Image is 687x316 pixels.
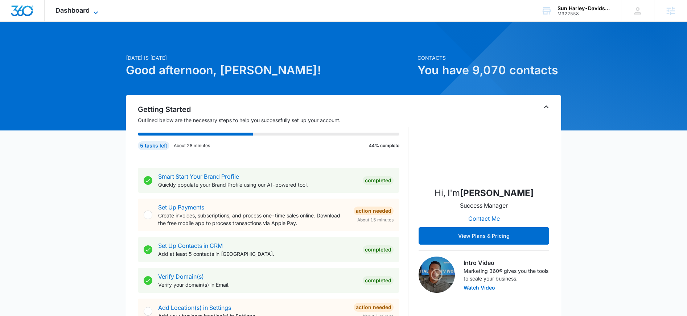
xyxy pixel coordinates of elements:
a: Add Location(s) in Settings [158,304,231,311]
button: Toggle Collapse [542,103,551,111]
a: Smart Start Your Brand Profile [158,173,239,180]
button: Contact Me [461,210,507,227]
div: account name [558,5,610,11]
p: Verify your domain(s) in Email. [158,281,357,288]
p: About 28 minutes [174,142,210,149]
span: Dashboard [55,7,90,14]
p: Create invoices, subscriptions, and process one-time sales online. Download the free mobile app t... [158,212,348,227]
p: Outlined below are the necessary steps to help you successfully set up your account. [138,116,408,124]
p: Hi, I'm [435,187,534,200]
a: Set Up Payments [158,204,204,211]
h2: Getting Started [138,104,408,115]
div: Completed [363,176,394,185]
img: Carlee Heinmiller [448,108,520,181]
a: Verify Domain(s) [158,273,204,280]
div: Completed [363,276,394,285]
p: 44% complete [369,142,399,149]
button: View Plans & Pricing [419,227,549,245]
div: Action Needed [354,303,394,312]
p: Quickly populate your Brand Profile using our AI-powered tool. [158,181,357,188]
p: Add at least 5 contacts in [GEOGRAPHIC_DATA]. [158,250,357,258]
strong: [PERSON_NAME] [460,188,534,198]
h1: You have 9,070 contacts [417,62,561,79]
button: Watch Video [464,285,495,290]
div: 5 tasks left [138,141,169,150]
div: Action Needed [354,207,394,215]
p: [DATE] is [DATE] [126,54,413,62]
span: About 15 minutes [357,217,394,223]
h1: Good afternoon, [PERSON_NAME]! [126,62,413,79]
div: Completed [363,245,394,254]
a: Set Up Contacts in CRM [158,242,223,249]
img: Intro Video [419,257,455,293]
p: Contacts [417,54,561,62]
p: Marketing 360® gives you the tools to scale your business. [464,267,549,282]
p: Success Manager [460,201,508,210]
div: account id [558,11,610,16]
h3: Intro Video [464,258,549,267]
